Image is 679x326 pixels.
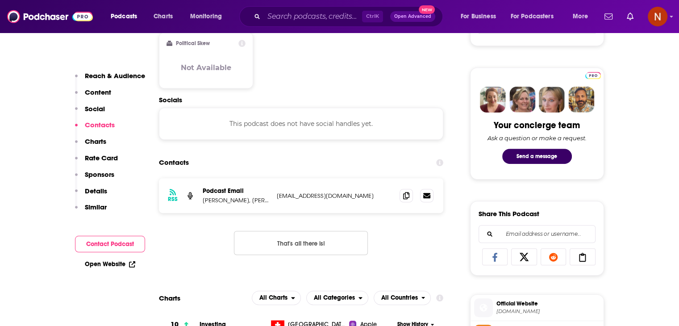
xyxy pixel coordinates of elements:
button: Send a message [502,149,572,164]
p: Sponsors [85,170,114,179]
a: Show notifications dropdown [601,9,616,24]
button: open menu [567,9,599,24]
img: Barbara Profile [509,87,535,113]
span: New [419,5,435,14]
p: Contacts [85,121,115,129]
h2: Contacts [159,154,189,171]
button: Open AdvancedNew [390,11,435,22]
button: Similar [75,203,107,219]
span: Monitoring [190,10,222,23]
span: Logged in as AdelNBM [648,7,667,26]
div: Your concierge team [494,120,580,131]
button: Content [75,88,111,104]
img: User Profile [648,7,667,26]
button: open menu [505,9,567,24]
p: Content [85,88,111,96]
img: Sydney Profile [480,87,506,113]
p: Details [85,187,107,195]
input: Email address or username... [486,226,588,242]
span: All Countries [381,295,418,301]
p: [EMAIL_ADDRESS][DOMAIN_NAME] [277,192,393,200]
span: More [573,10,588,23]
h2: Platforms [252,291,301,305]
span: Official Website [496,300,600,308]
button: Details [75,187,107,203]
div: Ask a question or make a request. [487,134,587,142]
h2: Categories [306,291,368,305]
button: Rate Card [75,154,118,170]
p: Reach & Audience [85,71,145,80]
span: For Business [461,10,496,23]
button: Contacts [75,121,115,137]
h2: Socials [159,96,444,104]
p: Charts [85,137,106,146]
a: Open Website [85,260,135,268]
a: Show notifications dropdown [623,9,637,24]
h2: Charts [159,294,180,302]
a: Pro website [585,71,601,79]
span: For Podcasters [511,10,554,23]
a: Charts [148,9,178,24]
a: Copy Link [570,248,596,265]
p: Rate Card [85,154,118,162]
input: Search podcasts, credits, & more... [264,9,362,24]
button: Sponsors [75,170,114,187]
button: open menu [104,9,149,24]
a: Official Website[DOMAIN_NAME] [474,298,600,317]
span: Ctrl K [362,11,383,22]
div: Search podcasts, credits, & more... [248,6,451,27]
span: All Charts [259,295,287,301]
p: [PERSON_NAME], [PERSON_NAME] | Handelszeitung, Blick [203,196,270,204]
img: Podchaser - Follow, Share and Rate Podcasts [7,8,93,25]
div: This podcast does not have social handles yet. [159,108,444,140]
h3: Not Available [181,63,231,72]
button: Contact Podcast [75,236,145,252]
span: Open Advanced [394,14,431,19]
button: Social [75,104,105,121]
button: open menu [374,291,431,305]
button: Charts [75,137,106,154]
p: Social [85,104,105,113]
p: Similar [85,203,107,211]
button: open menu [252,291,301,305]
h2: Political Skew [176,40,210,46]
span: Charts [154,10,173,23]
span: Podcasts [111,10,137,23]
button: open menu [306,291,368,305]
img: Jules Profile [539,87,565,113]
p: Podcast Email [203,187,270,195]
h2: Countries [374,291,431,305]
a: Share on X/Twitter [511,248,537,265]
img: Jon Profile [568,87,594,113]
span: handelszeitung-morning-call.podigee.io [496,308,600,315]
div: Search followers [479,225,596,243]
button: open menu [454,9,507,24]
button: Reach & Audience [75,71,145,88]
a: Share on Facebook [482,248,508,265]
h3: Share This Podcast [479,209,539,218]
button: open menu [184,9,233,24]
button: Nothing here. [234,231,368,255]
img: Podchaser Pro [585,72,601,79]
h3: RSS [168,196,178,203]
a: Share on Reddit [541,248,567,265]
span: All Categories [314,295,355,301]
button: Show profile menu [648,7,667,26]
